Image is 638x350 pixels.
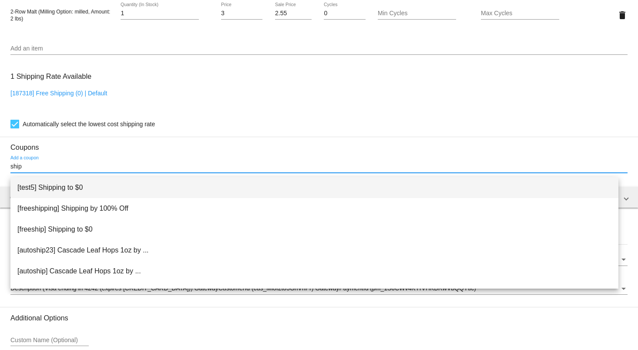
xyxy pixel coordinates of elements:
span: [autoship23] Cascade Leaf Hops 1oz by ... [17,240,611,261]
input: Cycles [324,10,365,17]
span: [freeshipping] Shipping by 100% Off [17,198,611,219]
span: [100ship] Shipping by 100% Off [17,282,611,303]
span: Automatically select the lowest cost shipping rate [23,119,155,129]
h3: 1 Shipping Rate Available [10,67,91,86]
input: Custom Name (Optional) [10,337,89,344]
input: Add a coupon [10,163,628,170]
input: Price [221,10,262,17]
input: Max Cycles [481,10,559,17]
span: Order total [10,194,44,201]
h3: Coupons [10,137,628,151]
input: Add an item [10,45,628,52]
input: Quantity (In Stock) [121,10,199,17]
a: [187318] Free Shipping (0) | Default [10,90,107,97]
h3: Additional Options [10,314,628,322]
input: Sale Price [275,10,312,17]
span: [test5] Shipping to $0 [17,177,611,198]
span: [freeship] Shipping to $0 [17,219,611,240]
span: 2-Row Malt (Milling Option: milled, Amount: 2 lbs) [10,9,110,22]
mat-icon: delete [617,10,628,20]
input: Min Cycles [378,10,456,17]
span: [autoship] Cascade Leaf Hops 1oz by ... [17,261,611,282]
